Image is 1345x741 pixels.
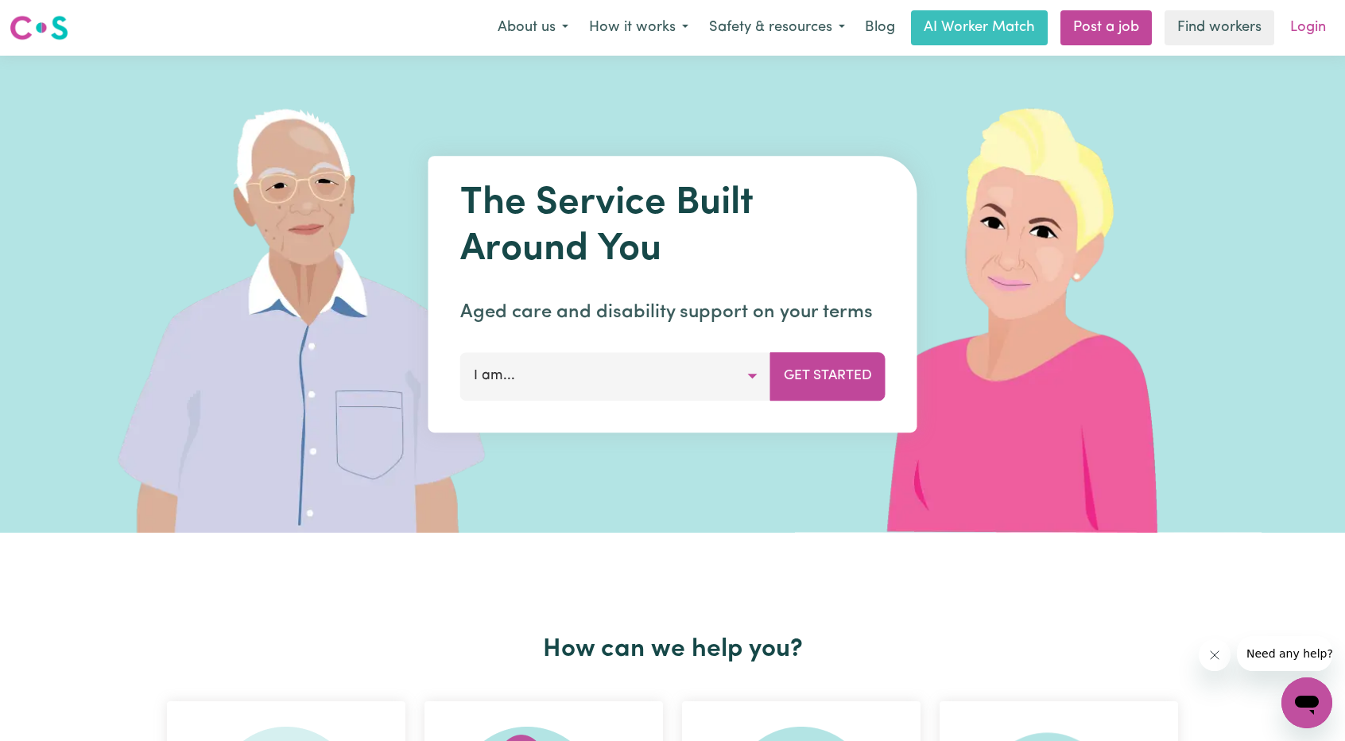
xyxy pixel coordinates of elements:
h1: The Service Built Around You [460,181,886,273]
iframe: Button to launch messaging window [1281,677,1332,728]
span: Need any help? [10,11,96,24]
a: Careseekers logo [10,10,68,46]
a: Blog [855,10,905,45]
a: AI Worker Match [911,10,1048,45]
button: How it works [579,11,699,45]
a: Post a job [1060,10,1152,45]
a: Find workers [1165,10,1274,45]
iframe: Close message [1199,639,1231,671]
button: About us [487,11,579,45]
a: Login [1281,10,1335,45]
button: Safety & resources [699,11,855,45]
button: Get Started [770,352,886,400]
button: I am... [460,352,771,400]
h2: How can we help you? [157,634,1188,665]
img: Careseekers logo [10,14,68,42]
iframe: Message from company [1237,636,1332,671]
p: Aged care and disability support on your terms [460,298,886,327]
